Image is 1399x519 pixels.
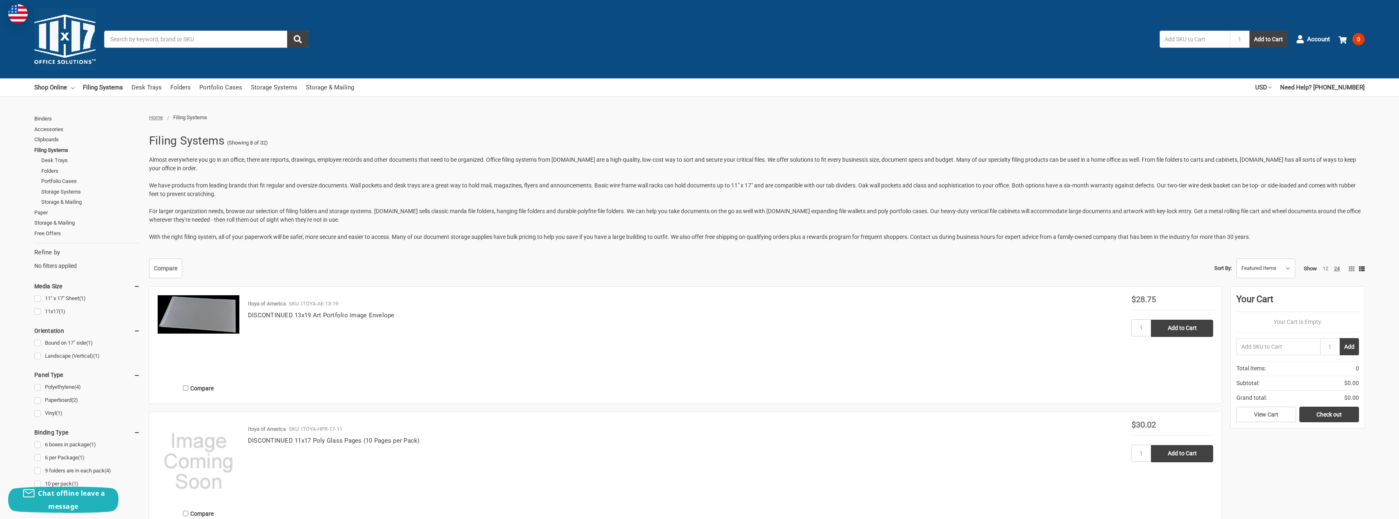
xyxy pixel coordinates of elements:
[149,258,182,278] a: Compare
[306,78,354,96] a: Storage & Mailing
[149,233,1365,241] p: With the right filing system, all of your paperwork will be safer, more secure and easier to acce...
[34,145,140,156] a: Filing Systems
[1323,265,1328,272] a: 12
[251,78,297,96] a: Storage Systems
[34,293,140,304] a: 11" x 17" Sheet
[34,408,140,419] a: Vinyl
[83,78,123,96] a: Filing Systems
[89,441,96,448] span: (1)
[1339,29,1365,50] a: 0
[1236,338,1320,355] input: Add SKU to Cart
[183,385,188,391] input: Compare
[34,370,140,380] h5: Panel Type
[34,428,140,437] h5: Binding Type
[170,78,191,96] a: Folders
[34,114,140,124] a: Binders
[132,78,162,96] a: Desk Trays
[34,207,140,218] a: Paper
[1250,31,1287,48] button: Add to Cart
[104,31,308,48] input: Search by keyword, brand or SKU
[38,489,105,511] span: Chat offline leave a message
[1344,394,1359,402] span: $0.00
[227,139,268,147] span: (Showing 8 of 32)
[1334,265,1340,272] a: 24
[59,308,65,314] span: (1)
[1344,379,1359,388] span: $0.00
[34,351,140,362] a: Landscape (Vertical)
[41,176,140,187] a: Portfolio Cases
[34,382,140,393] a: Polyethylene
[1304,265,1317,272] span: Show
[86,340,93,346] span: (1)
[79,295,86,301] span: (1)
[1352,33,1365,45] span: 0
[248,300,286,308] p: Itoya of America
[199,78,242,96] a: Portfolio Cases
[1255,78,1272,96] a: USD
[1236,292,1359,312] div: Your Cart
[41,197,140,207] a: Storage & Mailing
[1236,394,1267,402] span: Grand total:
[34,439,140,450] a: 6 boxes in package
[71,397,78,403] span: (2)
[34,218,140,228] a: Storage & Mailing
[248,312,395,319] a: DISCONTINUED 13x19 Art Portfolio image Envelope
[158,295,239,334] img: 13x19 Art Profolio ImagEnvelope
[34,228,140,239] a: Free Offers
[289,425,342,433] p: SKU: ITOYA-HPR-17-11
[34,466,140,477] a: 9 folders are in each pack
[1236,364,1266,373] span: Total Items:
[248,425,286,433] p: Itoya of America
[56,410,62,416] span: (1)
[1296,29,1330,50] a: Account
[8,487,118,513] button: Chat offline leave a message
[1307,35,1330,44] span: Account
[41,187,140,197] a: Storage Systems
[1151,320,1213,337] input: Add to Cart
[173,114,207,120] span: Filing Systems
[158,381,239,395] label: Compare
[41,166,140,176] a: Folders
[34,479,140,490] a: 10 per pack
[34,338,140,349] a: Bound on 17" side
[1214,262,1232,274] label: Sort By:
[158,421,239,502] img: ProductDefault.gif
[34,134,140,145] a: Clipboards
[34,452,140,463] a: 6 per Package
[72,481,78,487] span: (1)
[93,353,100,359] span: (1)
[1160,31,1230,48] input: Add SKU to Cart
[149,156,1365,173] p: Almost everywhere you go in an office, there are reports, drawings, employee records and other do...
[149,207,1365,224] p: For larger organization needs, browse our selection of filing folders and storage systems. [DOMAI...
[149,130,225,151] h1: Filing Systems
[34,248,140,257] h5: Refine by
[78,454,85,461] span: (1)
[149,114,163,120] a: Home
[1236,379,1259,388] span: Subtotal:
[41,155,140,166] a: Desk Trays
[1340,338,1359,355] button: Add
[34,395,140,406] a: Paperboard
[149,181,1365,198] p: We have products from leading brands that fit regular and oversize documents. Wall pockets and de...
[8,4,28,24] img: duty and tax information for United States
[74,384,81,390] span: (4)
[1299,407,1359,422] a: Check out
[34,124,140,135] a: Accessories
[34,306,140,317] a: 11x17
[289,300,338,308] p: SKU: ITOYA-AE-13-19
[183,511,188,516] input: Compare
[1131,294,1156,304] span: $28.75
[34,281,140,291] h5: Media Size
[34,78,74,96] a: Shop Online
[1236,318,1359,326] p: Your Cart Is Empty.
[1356,364,1359,373] span: 0
[34,326,140,336] h5: Orientation
[1151,445,1213,462] input: Add to Cart
[105,468,111,474] span: (4)
[34,9,96,70] img: 11x17.com
[1280,78,1365,96] a: Need Help? [PHONE_NUMBER]
[34,248,140,270] div: No filters applied
[1131,420,1156,430] span: $30.02
[158,295,239,377] a: 13x19 Art Profolio ImagEnvelope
